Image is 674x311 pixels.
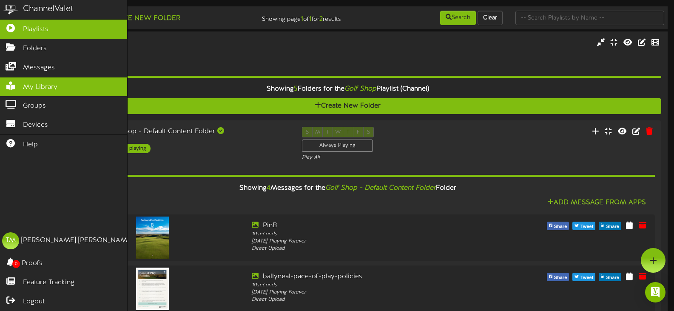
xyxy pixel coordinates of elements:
[572,273,595,281] button: Tweet
[98,13,183,24] button: Create New Folder
[252,238,495,245] div: [DATE] - Playing Forever
[267,184,270,192] span: 4
[23,44,47,54] span: Folders
[23,120,48,130] span: Devices
[28,80,668,98] div: Showing Folders for the Playlist (Channel)
[252,245,495,252] div: Direct Upload
[34,55,288,62] div: # 9580
[599,273,621,281] button: Share
[545,197,648,208] button: Add Message From Apps
[136,268,169,310] img: 33f8b84e-10b0-472f-a174-cf0a3278a8a5.jpg
[552,273,569,282] span: Share
[34,38,288,48] div: Golf Shop
[23,63,55,73] span: Messages
[252,221,495,231] div: PinB
[547,222,569,230] button: Share
[599,222,621,230] button: Share
[22,259,43,268] span: Proofs
[23,297,45,307] span: Logout
[301,15,303,23] strong: 1
[93,137,289,144] div: Portrait ( 9:16 )
[34,48,288,55] div: Portrait ( 9:16 )
[604,273,621,282] span: Share
[552,222,569,231] span: Share
[325,184,436,192] i: Golf Shop - Default Content Folder
[645,282,665,302] div: Open Intercom Messenger
[579,273,595,282] span: Tweet
[34,179,661,197] div: Showing Messages for the Folder
[252,296,495,303] div: Direct Upload
[572,222,595,230] button: Tweet
[344,85,376,93] i: Golf Shop
[478,11,503,25] button: Clear
[23,25,48,34] span: Playlists
[21,236,133,245] div: [PERSON_NAME] [PERSON_NAME]
[34,98,661,114] button: Create New Folder
[136,217,169,259] img: 0417a64b-e583-4307-93f7-a318e2b2c7a6.png
[23,101,46,111] span: Groups
[515,11,664,25] input: -- Search Playlists by Name --
[240,10,347,24] div: Showing page of for results
[294,85,298,93] span: 5
[23,140,38,150] span: Help
[252,272,495,282] div: ballyneal-pace-of-play-policies
[2,232,19,249] div: TM
[440,11,476,25] button: Search
[252,282,495,289] div: 10 seconds
[12,260,20,268] span: 0
[93,127,289,137] div: Golf Shop - Default Content Folder
[604,222,621,231] span: Share
[252,231,495,238] div: 10 seconds
[302,154,446,161] div: Play All
[579,222,595,231] span: Tweet
[252,289,495,296] div: [DATE] - Playing Forever
[309,15,312,23] strong: 1
[319,15,323,23] strong: 2
[23,278,74,288] span: Feature Tracking
[547,273,569,281] button: Share
[23,3,74,15] div: ChannelValet
[302,140,373,152] div: Always Playing
[23,83,57,92] span: My Library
